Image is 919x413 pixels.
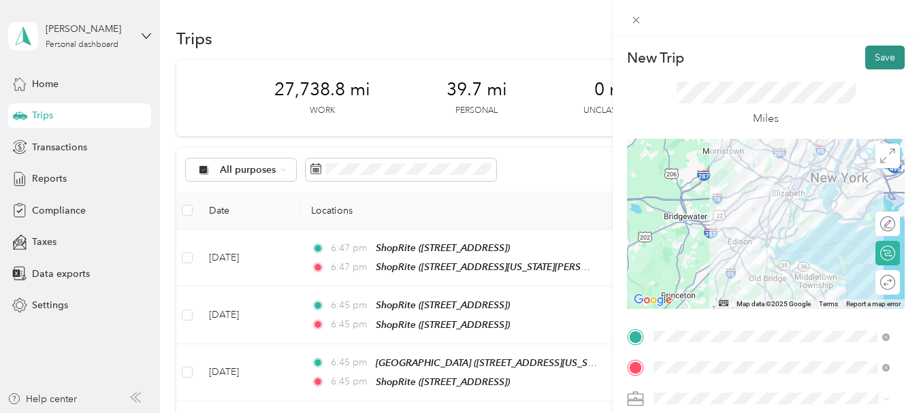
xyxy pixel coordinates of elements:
[843,337,919,413] iframe: Everlance-gr Chat Button Frame
[630,291,675,309] img: Google
[846,300,901,308] a: Report a map error
[753,110,779,127] p: Miles
[737,300,811,308] span: Map data ©2025 Google
[719,300,728,306] button: Keyboard shortcuts
[819,300,838,308] a: Terms (opens in new tab)
[630,291,675,309] a: Open this area in Google Maps (opens a new window)
[865,46,905,69] button: Save
[627,48,684,67] p: New Trip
